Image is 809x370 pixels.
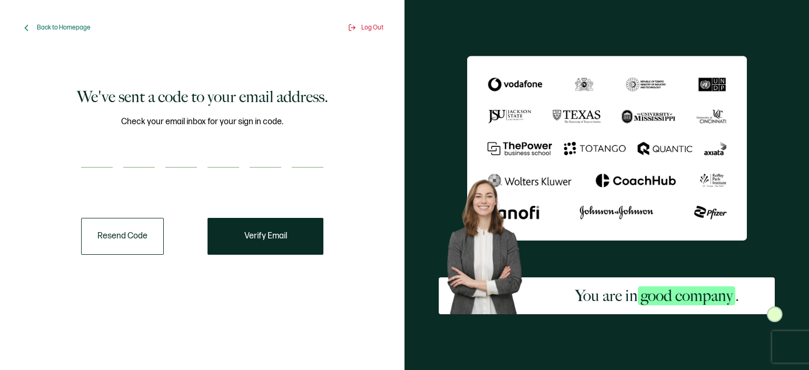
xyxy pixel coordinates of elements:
[575,285,739,306] h2: You are in .
[467,56,747,240] img: Sertifier We've sent a code to your email address.
[81,218,164,255] button: Resend Code
[439,173,539,314] img: Sertifier Signup - You are in <span class="strong-h">good company</span>. Hero
[77,86,328,107] h1: We've sent a code to your email address.
[208,218,323,255] button: Verify Email
[121,115,283,128] span: Check your email inbox for your sign in code.
[244,232,287,241] span: Verify Email
[37,24,91,32] span: Back to Homepage
[638,286,735,305] span: good company
[361,24,383,32] span: Log Out
[767,306,783,322] img: Sertifier Signup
